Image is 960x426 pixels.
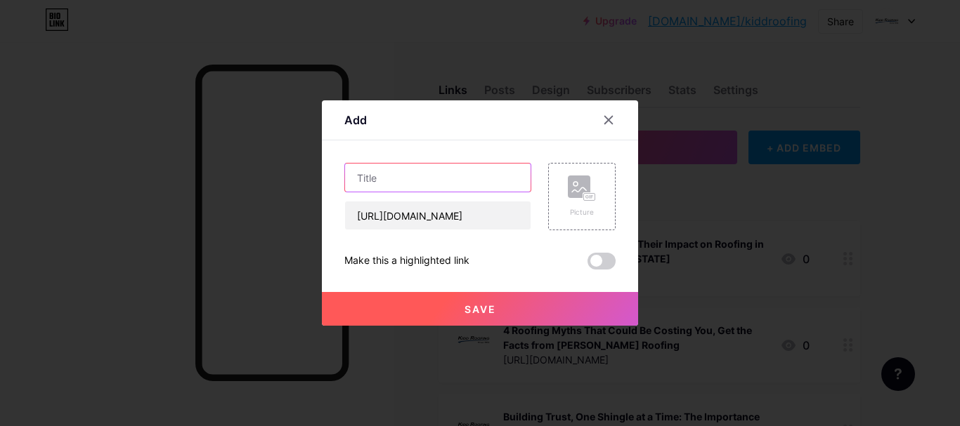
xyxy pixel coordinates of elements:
input: URL [345,201,531,229]
div: Add [344,112,367,128]
button: Save [322,292,638,326]
div: Make this a highlighted link [344,253,469,269]
input: Title [345,164,531,192]
span: Save [465,303,496,315]
div: Picture [568,207,596,218]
